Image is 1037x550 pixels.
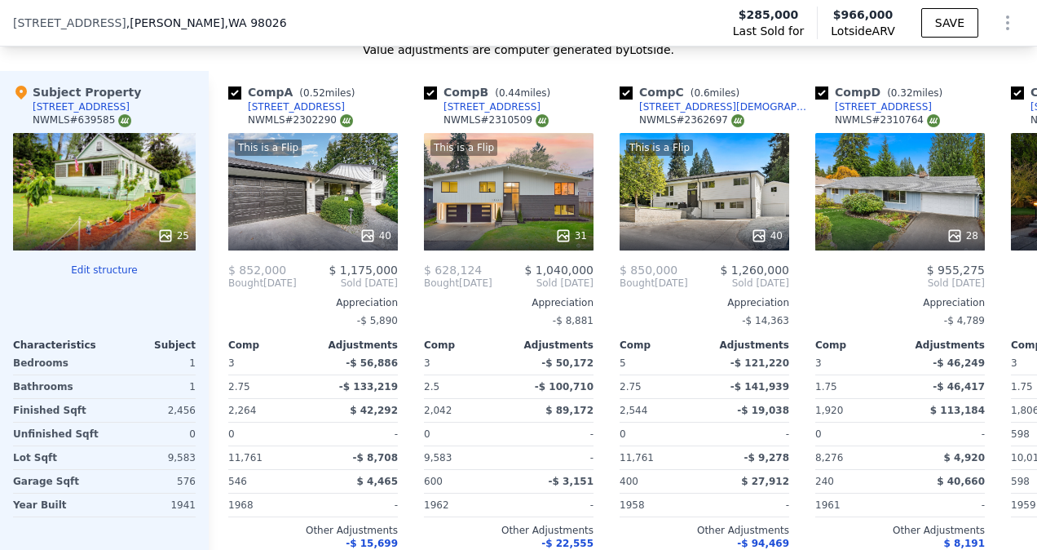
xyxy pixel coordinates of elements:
[620,452,654,464] span: 11,761
[228,494,310,517] div: 1968
[228,524,398,537] div: Other Adjustments
[815,405,843,416] span: 1,920
[228,84,361,100] div: Comp A
[815,357,822,369] span: 3
[903,423,985,446] div: -
[815,277,985,290] span: Sold [DATE]
[13,399,101,422] div: Finished Sqft
[730,381,789,393] span: -$ 141,939
[731,114,744,127] img: NWMLS Logo
[313,339,398,352] div: Adjustments
[424,84,557,100] div: Comp B
[228,357,235,369] span: 3
[108,446,196,469] div: 9,583
[228,452,263,464] span: 11,761
[620,84,746,100] div: Comp C
[937,476,985,487] span: $ 40,660
[316,423,398,446] div: -
[835,100,932,113] div: [STREET_ADDRESS]
[891,87,913,99] span: 0.32
[108,423,196,446] div: 0
[620,264,677,277] span: $ 850,000
[620,339,704,352] div: Comp
[13,84,141,100] div: Subject Property
[13,446,101,469] div: Lot Sqft
[424,277,459,290] span: Bought
[228,405,256,416] span: 2,264
[13,339,104,352] div: Characteristics
[443,100,541,113] div: [STREET_ADDRESS]
[900,339,985,352] div: Adjustments
[346,538,398,549] span: -$ 15,699
[815,494,897,517] div: 1961
[118,114,131,127] img: NWMLS Logo
[620,277,688,290] div: [DATE]
[228,339,313,352] div: Comp
[536,114,549,127] img: NWMLS Logo
[225,16,287,29] span: , WA 98026
[620,476,638,487] span: 400
[815,296,985,309] div: Appreciation
[424,296,594,309] div: Appreciation
[927,264,985,277] span: $ 955,275
[235,140,302,156] div: This is a Flip
[933,357,985,369] span: -$ 46,249
[13,470,101,493] div: Garage Sqft
[815,375,897,398] div: 1.75
[512,446,594,469] div: -
[620,428,626,440] span: 0
[228,277,263,290] span: Bought
[944,452,985,464] span: $ 4,920
[424,264,482,277] span: $ 628,124
[424,428,430,440] span: 0
[228,277,297,290] div: [DATE]
[350,405,398,416] span: $ 42,292
[248,113,353,127] div: NWMLS # 2302290
[424,476,443,487] span: 600
[339,381,398,393] span: -$ 133,219
[228,296,398,309] div: Appreciation
[13,15,126,31] span: [STREET_ADDRESS]
[33,113,131,127] div: NWMLS # 639585
[248,100,345,113] div: [STREET_ADDRESS]
[424,494,505,517] div: 1962
[737,405,789,416] span: -$ 19,038
[815,428,822,440] span: 0
[639,100,809,113] div: [STREET_ADDRESS][DEMOGRAPHIC_DATA]
[739,7,799,23] span: $285,000
[744,452,789,464] span: -$ 9,278
[835,113,940,127] div: NWMLS # 2310764
[357,476,398,487] span: $ 4,465
[933,381,985,393] span: -$ 46,417
[424,405,452,416] span: 2,042
[360,228,391,244] div: 40
[708,494,789,517] div: -
[424,357,430,369] span: 3
[688,277,789,290] span: Sold [DATE]
[509,339,594,352] div: Adjustments
[626,140,693,156] div: This is a Flip
[742,315,789,326] span: -$ 14,363
[108,352,196,375] div: 1
[492,277,594,290] span: Sold [DATE]
[13,264,196,277] button: Edit structure
[126,15,287,31] span: , [PERSON_NAME]
[553,315,594,326] span: -$ 8,881
[639,113,744,127] div: NWMLS # 2362697
[346,357,398,369] span: -$ 56,886
[340,114,353,127] img: NWMLS Logo
[730,357,789,369] span: -$ 121,220
[831,23,894,39] span: Lotside ARV
[555,228,587,244] div: 31
[930,405,985,416] span: $ 113,184
[108,470,196,493] div: 576
[104,339,196,352] div: Subject
[108,375,196,398] div: 1
[424,452,452,464] span: 9,583
[720,264,789,277] span: $ 1,260,000
[549,476,594,487] span: -$ 3,151
[620,296,789,309] div: Appreciation
[815,524,985,537] div: Other Adjustments
[704,339,789,352] div: Adjustments
[684,87,746,99] span: ( miles)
